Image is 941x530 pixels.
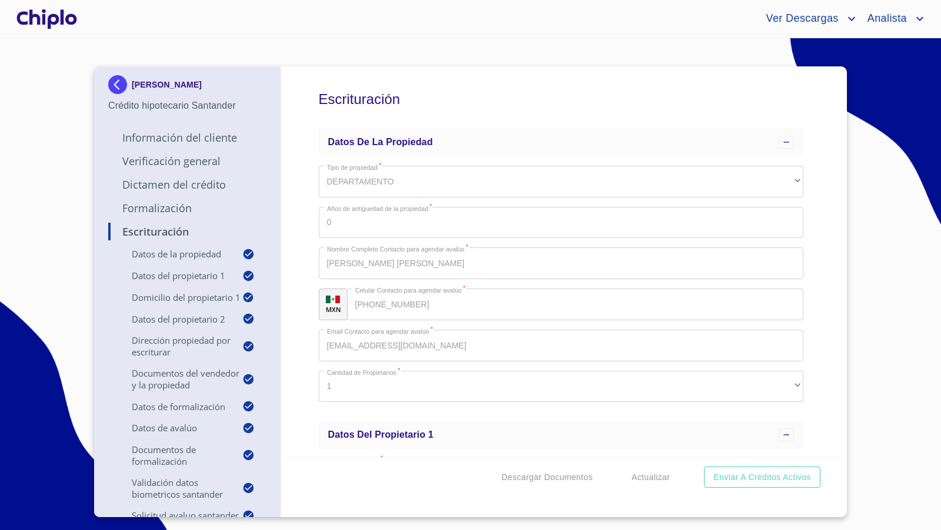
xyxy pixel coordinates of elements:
[108,248,242,260] p: Datos de la propiedad
[108,509,242,521] p: Solicitud Avaluo Santander
[319,421,804,449] div: Datos del propietario 1
[497,467,598,488] button: Descargar Documentos
[108,201,266,215] p: Formalización
[108,334,242,358] p: Dirección Propiedad por Escriturar
[757,9,858,28] button: account of current user
[108,130,266,145] p: Información del Cliente
[859,9,927,28] button: account of current user
[108,75,266,99] div: [PERSON_NAME]
[319,371,804,402] div: 1
[328,430,434,440] span: Datos del propietario 1
[704,467,820,488] button: Enviar a Créditos Activos
[326,305,341,314] p: MXN
[108,367,242,391] p: Documentos del vendedor y la propiedad
[108,177,266,192] p: Dictamen del Crédito
[713,470,811,485] span: Enviar a Créditos Activos
[108,401,242,412] p: Datos de Formalización
[108,291,242,303] p: Domicilio del Propietario 1
[326,296,340,304] img: R93DlvwvvjP9fbrDwZeCRYBHk45OWMq+AAOlFVsxT89f82nwPLnD58IP7+ANJEaWYhP0Tx8kkA0WlQMPQsAAgwAOmBj20AXj6...
[627,467,675,488] button: Actualizar
[319,75,804,123] h5: Escrituración
[108,313,242,325] p: Datos del propietario 2
[108,444,242,467] p: Documentos de Formalización
[132,80,202,89] p: [PERSON_NAME]
[328,137,433,147] span: Datos de la propiedad
[859,9,913,28] span: Analista
[757,9,844,28] span: Ver Descargas
[632,470,670,485] span: Actualizar
[108,477,242,500] p: Validación Datos Biometricos Santander
[319,128,804,156] div: Datos de la propiedad
[108,75,132,94] img: Docupass spot blue
[108,422,242,434] p: Datos de Avalúo
[502,470,593,485] span: Descargar Documentos
[319,166,804,197] div: DEPARTAMENTO
[108,154,266,168] p: Verificación General
[108,270,242,281] p: Datos del propietario 1
[108,224,266,239] p: Escrituración
[108,99,266,113] p: Crédito hipotecario Santander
